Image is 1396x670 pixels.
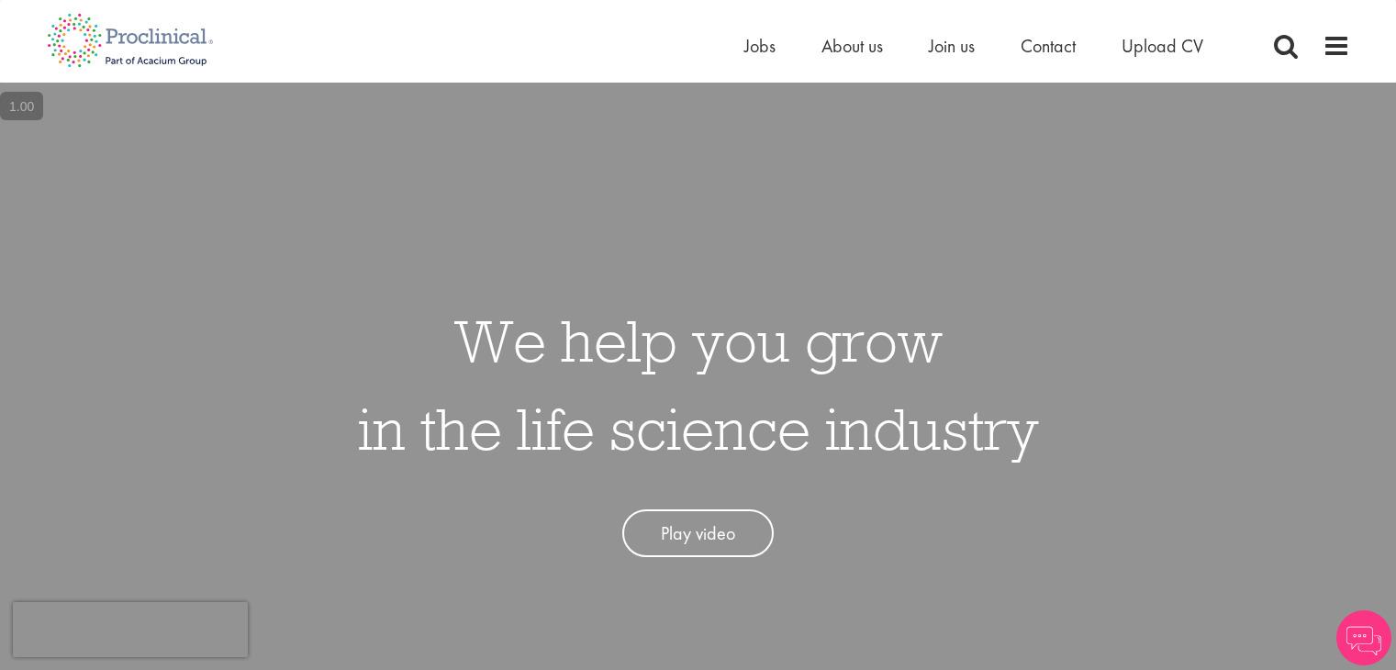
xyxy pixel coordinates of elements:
img: Chatbot [1336,610,1391,665]
a: About us [821,34,883,58]
a: Play video [622,509,774,558]
a: Jobs [744,34,776,58]
a: Contact [1021,34,1076,58]
a: Join us [929,34,975,58]
h1: We help you grow in the life science industry [358,296,1039,473]
a: Upload CV [1122,34,1203,58]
